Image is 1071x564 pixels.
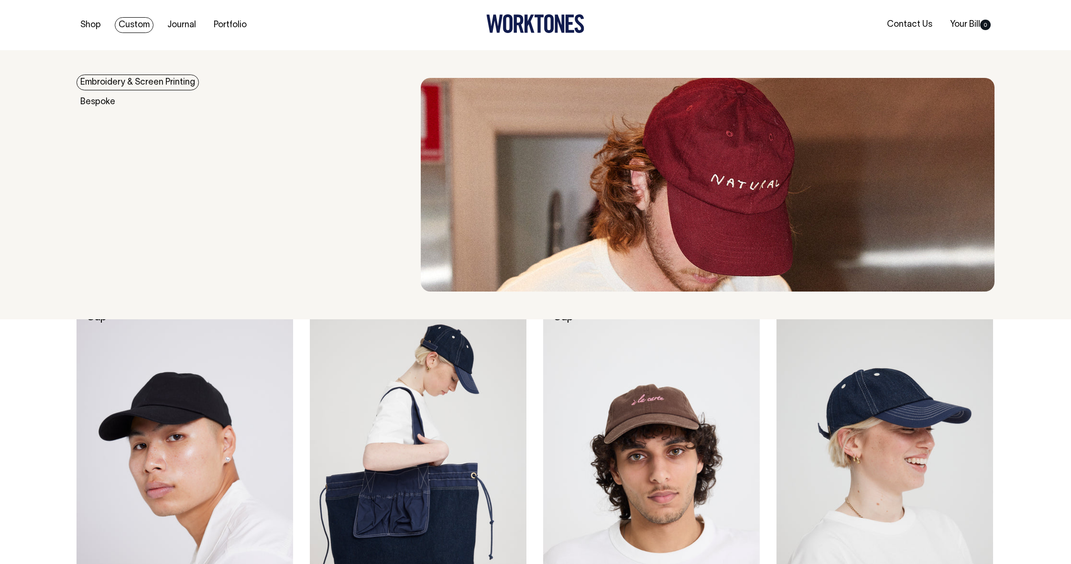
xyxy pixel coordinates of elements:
img: embroidery & Screen Printing [421,78,994,292]
a: Portfolio [210,17,251,33]
a: Shop [76,17,105,33]
span: 0 [980,20,991,30]
a: Contact Us [883,17,936,33]
a: Bespoke [76,94,119,110]
a: Journal [164,17,200,33]
a: Embroidery & Screen Printing [76,75,199,90]
a: Your Bill0 [946,17,994,33]
a: Custom [115,17,153,33]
